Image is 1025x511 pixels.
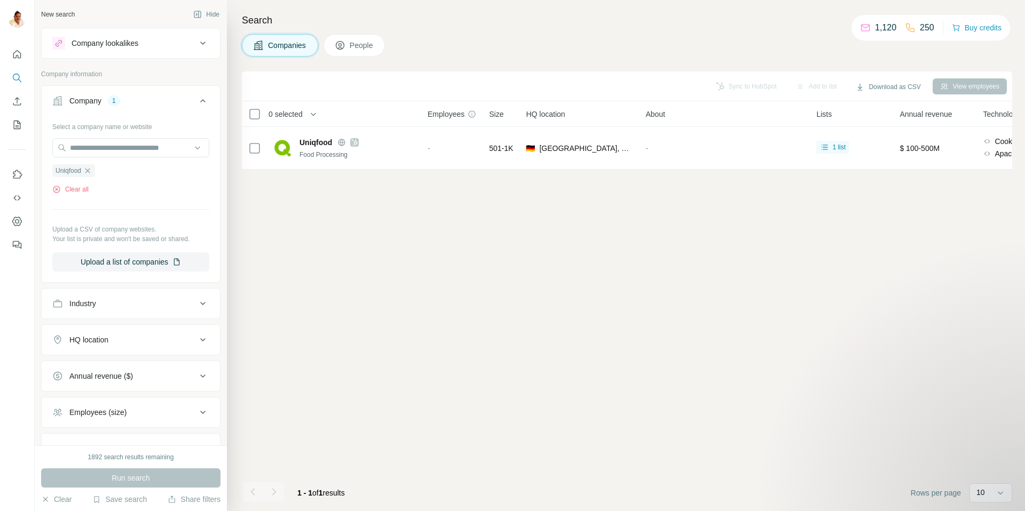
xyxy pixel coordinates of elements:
[989,475,1014,500] iframe: Intercom live chat
[299,150,415,159] div: Food Processing
[268,40,307,51] span: Companies
[41,494,72,505] button: Clear
[42,291,220,316] button: Industry
[69,298,96,309] div: Industry
[539,143,633,154] span: [GEOGRAPHIC_DATA], Hilter
[42,400,220,425] button: Employees (size)
[41,69,220,79] p: Company information
[489,109,503,119] span: Size
[69,95,101,106] div: Company
[42,363,220,389] button: Annual revenue ($)
[976,487,985,498] p: 10
[56,166,81,175] span: Uniqfood
[297,489,312,497] span: 1 - 1
[52,252,209,272] button: Upload a list of companies
[168,494,220,505] button: Share filters
[489,143,513,154] span: 501-1K
[88,452,174,462] div: 1892 search results remaining
[816,109,832,119] span: Lists
[297,489,345,497] span: results
[350,40,374,51] span: People
[848,79,928,95] button: Download as CSV
[52,225,209,234] p: Upload a CSV of company websites.
[952,20,1002,35] button: Buy credits
[42,88,220,118] button: Company1
[9,212,26,231] button: Dashboard
[9,235,26,254] button: Feedback
[312,489,319,497] span: of
[319,489,323,497] span: 1
[52,234,209,244] p: Your list is private and won't be saved or shared.
[186,6,227,22] button: Hide
[900,144,940,153] span: $ 100-500M
[299,137,332,148] span: Uniqfood
[526,109,565,119] span: HQ location
[911,488,961,498] span: Rows per page
[92,494,147,505] button: Save search
[69,407,127,418] div: Employees (size)
[41,10,75,19] div: New search
[920,21,934,34] p: 250
[9,115,26,134] button: My lists
[69,334,108,345] div: HQ location
[645,144,648,153] span: -
[9,188,26,207] button: Use Surfe API
[42,327,220,353] button: HQ location
[832,142,846,152] span: 1 list
[52,118,209,132] div: Select a company name or website
[69,371,133,381] div: Annual revenue ($)
[9,92,26,111] button: Enrich CSV
[9,165,26,184] button: Use Surfe on LinkedIn
[875,21,896,34] p: 1,120
[269,109,303,119] span: 0 selected
[42,30,220,56] button: Company lookalikes
[9,45,26,64] button: Quick start
[428,144,430,153] span: -
[72,38,138,49] div: Company lookalikes
[645,109,665,119] span: About
[108,96,120,106] div: 1
[9,11,26,28] img: Avatar
[42,436,220,461] button: Technologies
[69,443,113,454] div: Technologies
[526,143,535,154] span: 🇩🇪
[274,140,291,157] img: Logo of Uniqfood
[428,109,464,119] span: Employees
[900,109,952,119] span: Annual revenue
[9,68,26,87] button: Search
[242,13,1012,28] h4: Search
[52,185,89,194] button: Clear all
